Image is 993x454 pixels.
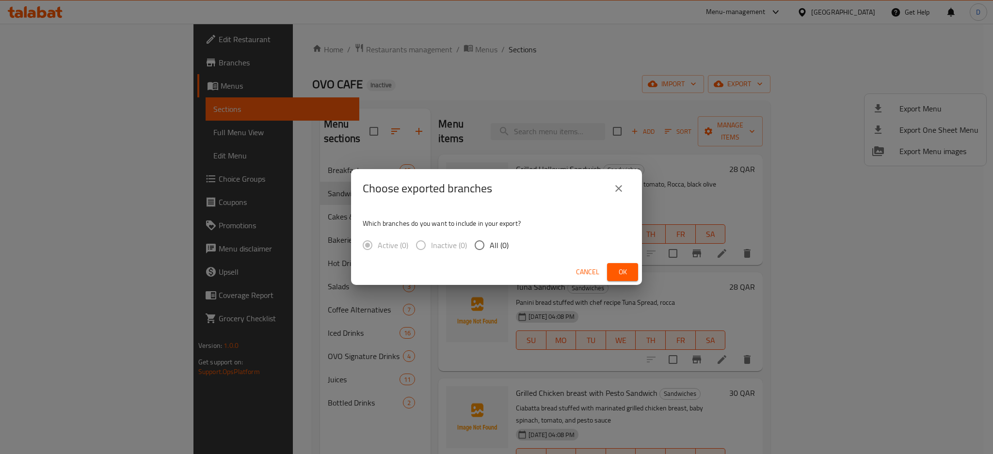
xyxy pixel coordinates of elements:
span: Cancel [576,266,599,278]
span: Ok [615,266,630,278]
button: close [607,177,630,200]
span: All (0) [490,239,509,251]
button: Cancel [572,263,603,281]
span: Inactive (0) [431,239,467,251]
span: Active (0) [378,239,408,251]
h2: Choose exported branches [363,181,492,196]
button: Ok [607,263,638,281]
p: Which branches do you want to include in your export? [363,219,630,228]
